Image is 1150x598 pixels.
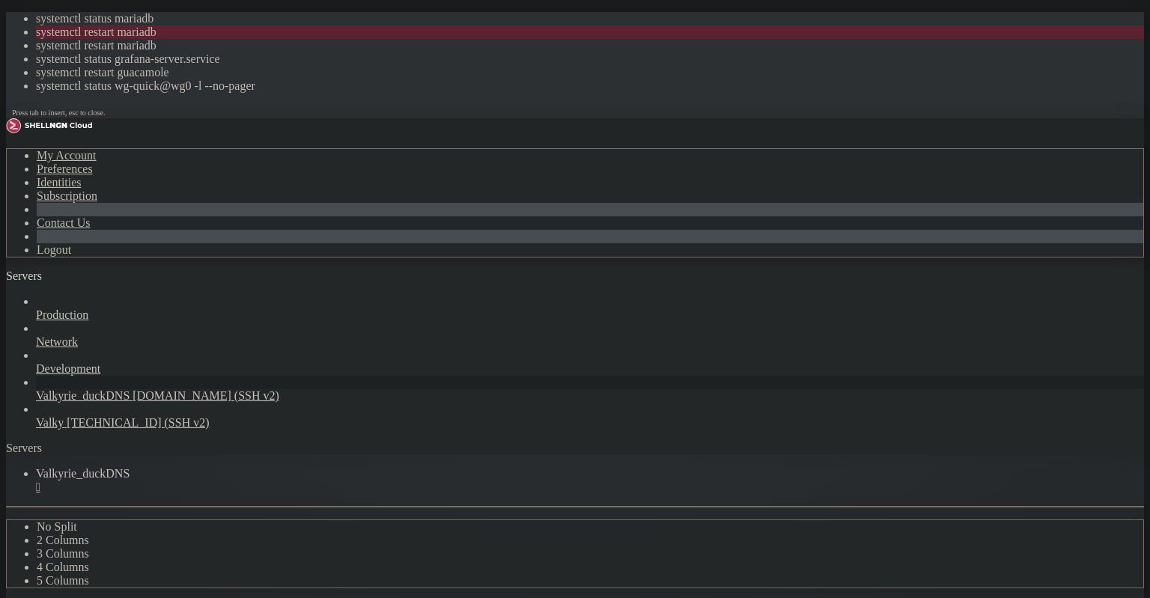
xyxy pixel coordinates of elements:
span: lenneth@valkyrie [6,331,102,343]
span: [TECHNICAL_ID] (SSH v2) [67,416,209,429]
a: Subscription [37,189,97,202]
li: Production [36,295,1144,322]
x-row: [DATE] 03:00:01 valkyrie mariadbd[2243064]: [DATE] 3:00:01 0 [Note] /usr/sbin/mariadbd: Shutdown ... [6,269,954,281]
span: # Garante diretório de runtime correto [120,331,347,343]
span: ~ [108,444,114,456]
x-row: Status: " " [6,156,954,168]
li: systemctl status wg-quick@wg0 -l --no-pager [36,79,1144,93]
span: ○ mariadb.service - MariaDB [DATE] database server [6,69,305,81]
li: systemctl status mariadb [36,12,1144,25]
a: Development [36,362,1144,376]
x-row: fi [6,431,954,444]
div: Servers [6,442,1144,455]
x-row: Docs: [6,118,954,131]
x-row: : $ [6,469,954,481]
x-row: sudo chown mysql:mysql /run/mysqld [6,356,954,369]
x-row: : $ [6,456,954,469]
span: [DOMAIN_NAME] (SSH v2) [133,389,279,402]
x-row: [DATE] 03:00:01 valkyrie systemd[1]: Stopped mariadb.service - MariaDB [DATE] database server. [6,293,954,306]
x-row: [DATE] 03:00:00 valkyrie mariadbd[2243064]: [DATE] 3:00:00 0 [Note] InnoDB: Dumping buffer pool(s... [6,206,954,219]
x-row: [DATE] 03:00:01 valkyrie systemd[1]: mariadb.service: Consumed 6min 112ms CPU time, 160.1M memory... [6,306,954,319]
span: ~ [108,331,114,343]
a: Network [36,335,1144,349]
x-row: : $ systemctl status mariadb [6,56,954,69]
span: lenneth@valkyrie [6,456,102,468]
span: lenneth@valkyrie [6,469,102,480]
a: Contact Us [37,216,91,229]
x-row: ^C [6,43,954,56]
span: # Remove PID/soquete velhos (se o processo não existe mais) [6,394,359,406]
x-row: : $ systemctl [6,481,954,494]
x-row: Duration: 18h 30min 23.570s [6,106,954,119]
span: MariaDB server is down [60,156,192,168]
span: Valkyrie_duckDNS [36,467,130,480]
x-row: CPU: 6min 112ms [6,168,954,181]
li: Valkyrie_duckDNS [DOMAIN_NAME] (SSH v2) [36,376,1144,403]
span: file://valkyrie/usr/lib/systemd/system/mariadb.service [102,81,335,93]
x-row: sudo chmod 755 /run/mysqld [6,368,954,381]
a: Valkyrie_duckDNS [DOMAIN_NAME] (SSH v2) [36,389,1144,403]
div: (30, 38) [196,481,202,494]
a: Logout [37,243,71,256]
span: enabled [437,81,479,93]
x-row: sudo rm -f /run/mysqld/[DOMAIN_NAME] /run/mysqld/mysqld.sock [6,418,954,431]
a:  [36,480,1144,494]
span: lenneth@valkyrie [6,56,102,68]
x-row: Loaded: loaded ( ; ; preset: ) [6,81,954,94]
x-row: [DATE] 03:00:01 valkyrie mariadbd[2243064]: [DATE] 3:00:01 0 [Note] InnoDB: Shutdown completed; l... [6,256,954,269]
li: Valky [TECHNICAL_ID] (SSH v2) [36,403,1144,430]
a: Valky [TECHNICAL_ID] (SSH v2) [36,416,1144,430]
span: enabled [341,81,383,93]
span: lenneth@valkyrie [6,444,102,456]
a: 3 Columns [37,547,89,560]
li: systemctl restart mariadb [36,39,1144,52]
li: Network [36,322,1144,349]
a: 5 Columns [37,574,89,587]
x-row: if ! pgrep mariadbd >/dev/null; then [6,406,954,419]
span: Press tab to insert, esc to close. [12,109,105,117]
x-row: Main PID: 2243064 (code=exited, status=0/SUCCESS) [6,144,954,156]
span: man:mariadbd(8) [36,118,126,130]
a: Preferences [37,162,93,175]
x-row: [DATE] 03:00:00 valkyrie mariadbd[2243064]: [DATE] 3:00:00 0 [Note] InnoDB: Starting shutdown... [6,194,954,207]
x-row: : $ [6,331,954,344]
span: ~ [108,481,114,493]
span: lenneth@valkyrie [6,481,102,493]
a: 2 Columns [37,534,89,546]
x-row: Active: inactive (dead) [DATE][DATE] 03:00:01 -03; 5h 23min ago [6,94,954,106]
x-row: [DATE] 03:00:01 valkyrie systemd[1]: mariadb.service: Deactivated successfully. [6,281,954,293]
span: https://mariadb.com/kb/en/library/systemd/ [84,131,192,143]
span: Valkyrie_duckDNS [36,389,130,402]
li: systemctl restart mariadb [36,25,1144,39]
span: Network [36,335,78,348]
li: Development [36,349,1144,376]
a: Identities [37,176,82,189]
a: Servers [6,269,102,282]
span: Production [36,308,88,321]
li: systemctl restart guacamole [36,66,1144,79]
span: Development [36,362,100,375]
a: Valkyrie_duckDNS [36,467,1144,494]
a: No Split [37,520,77,533]
x-row: sudo mkdir -p /run/mysqld [6,344,954,356]
x-row: [DATE] 03:00:01 valkyrie mariadbd[2243064]: [DATE] 3:00:01 0 [Note] InnoDB: Removed temporary tab... [6,243,954,256]
li: systemctl status grafana-server.service [36,52,1144,66]
span: ~ [108,56,114,68]
x-row: [DATE] 03:00:00 valkyrie mariadbd[2243064]: [DATE] 3:00:00 0 [Note] InnoDB: Restricted to 2028 pa... [6,219,954,231]
span: > [862,256,868,269]
x-row: : $ [6,444,954,457]
a: My Account [37,149,97,162]
img: Shellngn [6,118,92,133]
a: Production [36,308,1144,322]
a: 4 Columns [37,561,89,573]
span: Servers [6,269,42,282]
span: ~ [108,469,114,480]
span: Valky [36,416,64,429]
span: ~ [108,456,114,468]
x-row: [DATE] 03:00:00 valkyrie mariadbd[2243064]: [DATE] 3:00:00 0 [Note] InnoDB: Buffer pool(s) dump c... [6,231,954,244]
